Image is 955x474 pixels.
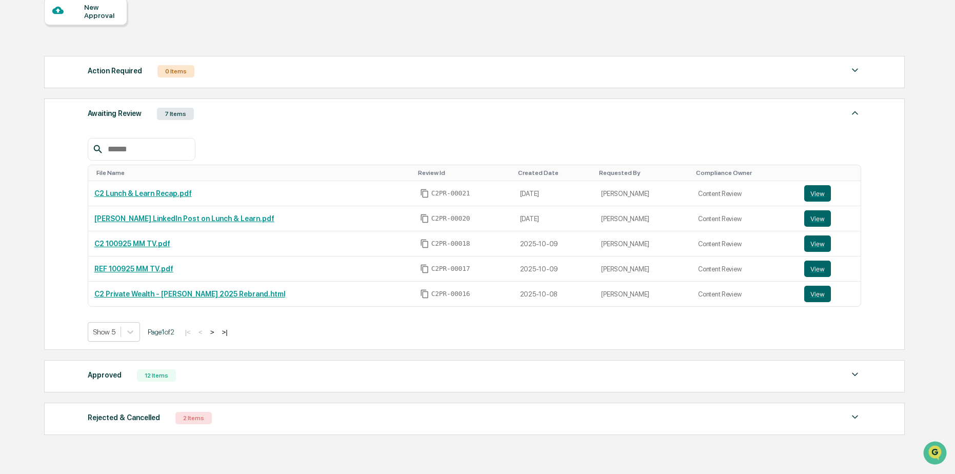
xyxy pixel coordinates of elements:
[804,235,854,252] a: View
[420,214,429,223] span: Copy Id
[849,64,861,76] img: caret
[6,145,69,163] a: 🔎Data Lookup
[518,169,591,176] div: Toggle SortBy
[804,185,831,202] button: View
[431,265,470,273] span: C2PR-00017
[431,240,470,248] span: C2PR-00018
[420,264,429,273] span: Copy Id
[514,231,595,256] td: 2025-10-09
[10,22,187,38] p: How can we help?
[88,107,142,120] div: Awaiting Review
[35,89,130,97] div: We're available if you need us!
[35,78,168,89] div: Start new chat
[207,328,217,337] button: >
[804,210,831,227] button: View
[174,82,187,94] button: Start new chat
[420,239,429,248] span: Copy Id
[692,282,798,306] td: Content Review
[21,149,65,159] span: Data Lookup
[692,256,798,282] td: Content Review
[804,210,854,227] a: View
[418,169,510,176] div: Toggle SortBy
[21,129,66,140] span: Preclearance
[94,290,285,298] a: C2 Private Wealth - [PERSON_NAME] 2025 Rebrand.html
[804,286,854,302] a: View
[94,214,274,223] a: [PERSON_NAME] LinkedIn Post on Lunch & Learn.pdf
[692,206,798,231] td: Content Review
[431,290,470,298] span: C2PR-00016
[420,189,429,198] span: Copy Id
[922,440,950,468] iframe: Open customer support
[804,185,854,202] a: View
[10,130,18,139] div: 🖐️
[514,282,595,306] td: 2025-10-08
[595,231,692,256] td: [PERSON_NAME]
[692,181,798,206] td: Content Review
[218,328,230,337] button: >|
[804,235,831,252] button: View
[692,231,798,256] td: Content Review
[696,169,794,176] div: Toggle SortBy
[94,240,170,248] a: C2 100925 MM TV.pdf
[431,214,470,223] span: C2PR-00020
[70,125,131,144] a: 🗄️Attestations
[175,412,212,424] div: 2 Items
[595,282,692,306] td: [PERSON_NAME]
[74,130,83,139] div: 🗄️
[102,174,124,182] span: Pylon
[595,181,692,206] td: [PERSON_NAME]
[10,78,29,97] img: 1746055101610-c473b297-6a78-478c-a979-82029cc54cd1
[148,328,174,336] span: Page 1 of 2
[595,256,692,282] td: [PERSON_NAME]
[182,328,194,337] button: |<
[514,206,595,231] td: [DATE]
[96,169,410,176] div: Toggle SortBy
[806,169,857,176] div: Toggle SortBy
[157,65,194,77] div: 0 Items
[84,3,118,19] div: New Approval
[85,129,127,140] span: Attestations
[804,261,854,277] a: View
[599,169,688,176] div: Toggle SortBy
[595,206,692,231] td: [PERSON_NAME]
[157,108,194,120] div: 7 Items
[88,64,142,77] div: Action Required
[88,411,160,424] div: Rejected & Cancelled
[6,125,70,144] a: 🖐️Preclearance
[849,107,861,119] img: caret
[10,150,18,158] div: 🔎
[88,368,122,382] div: Approved
[514,181,595,206] td: [DATE]
[137,369,176,382] div: 12 Items
[420,289,429,299] span: Copy Id
[431,189,470,197] span: C2PR-00021
[94,265,173,273] a: REF 100925 MM TV.pdf
[514,256,595,282] td: 2025-10-09
[72,173,124,182] a: Powered byPylon
[94,189,192,197] a: C2 Lunch & Learn Recap.pdf
[804,261,831,277] button: View
[849,368,861,381] img: caret
[849,411,861,423] img: caret
[804,286,831,302] button: View
[195,328,206,337] button: <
